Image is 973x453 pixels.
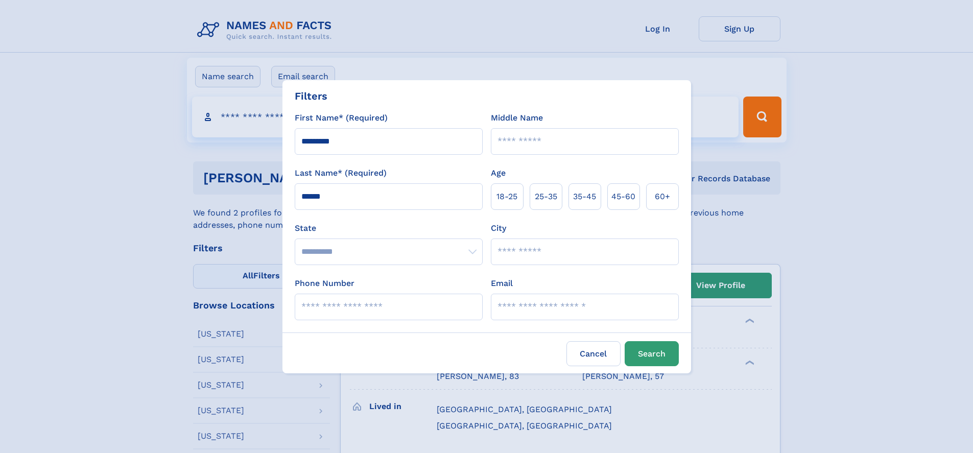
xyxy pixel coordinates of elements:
span: 25‑35 [535,190,557,203]
button: Search [625,341,679,366]
div: Filters [295,88,327,104]
label: Email [491,277,513,290]
label: First Name* (Required) [295,112,388,124]
label: State [295,222,483,234]
span: 18‑25 [496,190,517,203]
label: Age [491,167,506,179]
label: Middle Name [491,112,543,124]
label: Phone Number [295,277,354,290]
span: 35‑45 [573,190,596,203]
span: 45‑60 [611,190,635,203]
span: 60+ [655,190,670,203]
label: City [491,222,506,234]
label: Cancel [566,341,621,366]
label: Last Name* (Required) [295,167,387,179]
